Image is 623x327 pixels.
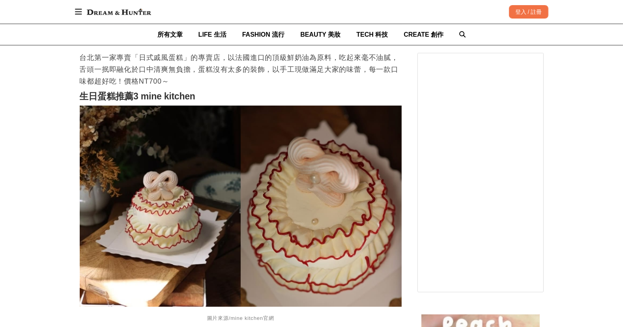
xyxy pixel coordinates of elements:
[300,24,340,45] a: BEAUTY 美妝
[242,24,285,45] a: FASHION 流行
[509,5,548,19] div: 登入 / 註冊
[242,31,285,38] span: FASHION 流行
[404,24,443,45] a: CREATE 創作
[300,31,340,38] span: BEAUTY 美妝
[80,52,402,87] p: 台北第一家專賣「日式戚風蛋糕」的專賣店，以法國進口的頂級鮮奶油為原料，吃起來毫不油膩，舌頭一抿即融化於口中清爽無負擔，蛋糕沒有太多的裝飾，以手工現做滿足大家的味蕾，每一款口味都超好吃！價格NT700～
[198,31,226,38] span: LIFE 生活
[83,5,155,19] img: Dream & Hunter
[157,31,183,38] span: 所有文章
[157,24,183,45] a: 所有文章
[80,91,195,101] strong: 生日蛋糕推薦3 mine kitchen
[80,106,402,307] img: 生日蛋糕推薦！IG人氣爆棚8家「台北蛋糕店」保證不踩雷，壽星吃了心滿意足下次又再訂！
[356,24,388,45] a: TECH 科技
[356,31,388,38] span: TECH 科技
[207,315,274,321] span: 圖片來源/mine kitchen官網
[198,24,226,45] a: LIFE 生活
[404,31,443,38] span: CREATE 創作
